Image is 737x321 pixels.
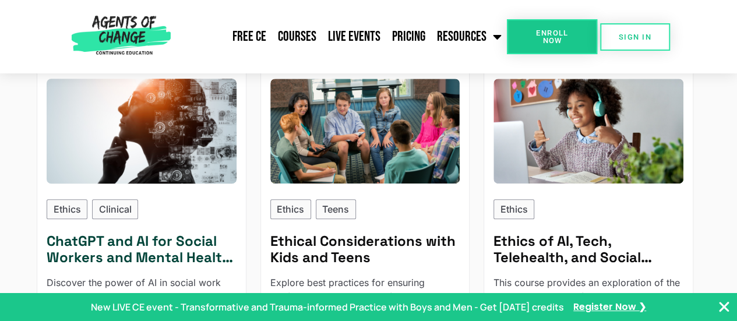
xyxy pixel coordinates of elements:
[37,73,246,189] img: ChatGPT and AI for Social Workers and Mental Health Professionals (3 General CE Credit)
[175,22,507,51] nav: Menu
[431,22,507,51] a: Resources
[493,79,683,184] img: Ethics of AI, Tech, Telehealth, and Social Media (3 Ethics CE Credit)
[507,19,597,54] a: Enroll Now
[99,202,132,216] p: Clinical
[54,202,81,216] p: Ethics
[91,300,564,314] p: New LIVE CE event - Transformative and Trauma-informed Practice with Boys and Men - Get [DATE] cr...
[717,300,731,314] button: Close Banner
[270,233,460,267] h5: Ethical Considerations with Kids and Teens
[600,23,670,51] a: SIGN IN
[619,33,651,41] span: SIGN IN
[493,276,683,304] p: This course provides an exploration of the ethical challenges of integrating AI, technology, tele...
[526,29,579,44] span: Enroll Now
[493,233,683,267] h5: Ethics of AI, Tech, Telehealth, and Social Media
[270,276,460,304] p: Explore best practices for ensuring confidentiality, obtaining informed consent, managing parenta...
[227,22,272,51] a: Free CE
[47,233,237,267] h5: ChatGPT and AI for Social Workers and Mental Health Professionals
[47,79,237,184] div: ChatGPT and AI for Social Workers and Mental Health Professionals (3 General CE Credit)
[277,202,304,216] p: Ethics
[322,22,386,51] a: Live Events
[573,301,646,313] a: Register Now ❯
[272,22,322,51] a: Courses
[322,202,349,216] p: Teens
[270,79,460,184] img: Ethical Considerations with Kids and Teens (3 Ethics CE Credit)
[47,276,237,304] p: Discover the power of AI in social work and mental healthcare. Gain essential skills to navigate ...
[500,202,528,216] p: Ethics
[386,22,431,51] a: Pricing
